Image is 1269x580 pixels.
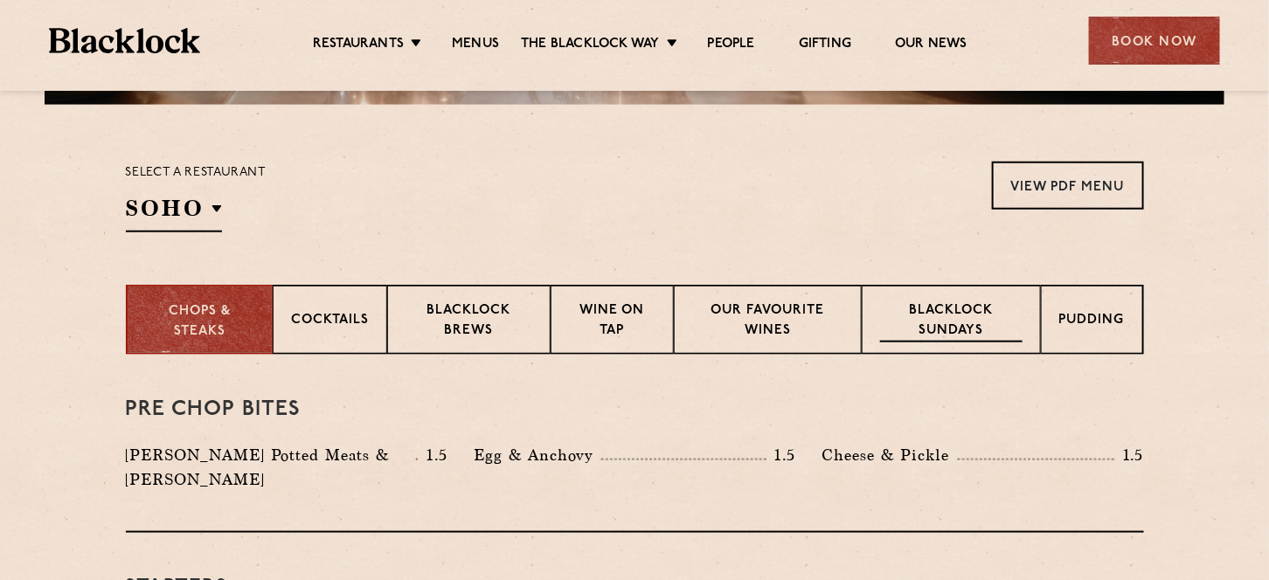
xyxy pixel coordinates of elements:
p: Our favourite wines [692,301,843,342]
p: Egg & Anchovy [474,443,601,467]
p: Cocktails [291,311,369,333]
p: Wine on Tap [569,301,655,342]
a: Restaurants [313,36,404,55]
p: 1.5 [766,444,796,466]
a: Gifting [799,36,851,55]
a: People [708,36,755,55]
p: 1.5 [1114,444,1144,466]
p: [PERSON_NAME] Potted Meats & [PERSON_NAME] [126,443,417,492]
h2: SOHO [126,193,222,232]
h3: Pre Chop Bites [126,398,1144,421]
img: BL_Textured_Logo-footer-cropped.svg [49,28,200,53]
p: Pudding [1059,311,1125,333]
p: Cheese & Pickle [822,443,958,467]
div: Book Now [1089,17,1220,65]
p: 1.5 [418,444,447,466]
a: Menus [452,36,499,55]
p: Select a restaurant [126,162,267,184]
p: Blacklock Brews [406,301,533,342]
a: The Blacklock Way [521,36,659,55]
p: Chops & Steaks [145,302,254,342]
a: View PDF Menu [992,162,1144,210]
a: Our News [895,36,967,55]
p: Blacklock Sundays [880,301,1022,342]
